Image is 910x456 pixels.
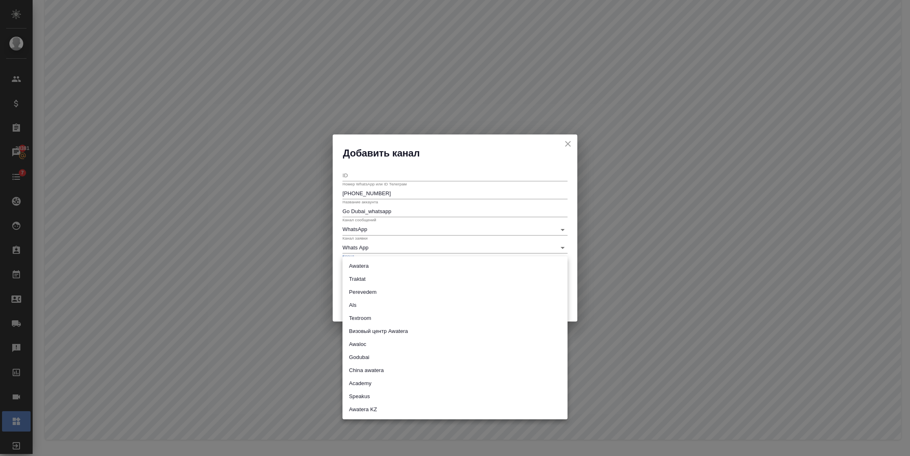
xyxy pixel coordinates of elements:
[342,299,568,312] li: Als
[342,364,568,377] li: China awatera
[342,325,568,338] li: Визовый центр Awatera
[342,403,568,416] li: Awatera KZ
[342,260,568,273] li: Awatera
[342,312,568,325] li: Textroom
[342,377,568,390] li: Academy
[342,338,568,351] li: Awaloc
[342,273,568,286] li: Traktat
[342,351,568,364] li: Godubai
[342,390,568,403] li: Speakus
[342,286,568,299] li: Perevedem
